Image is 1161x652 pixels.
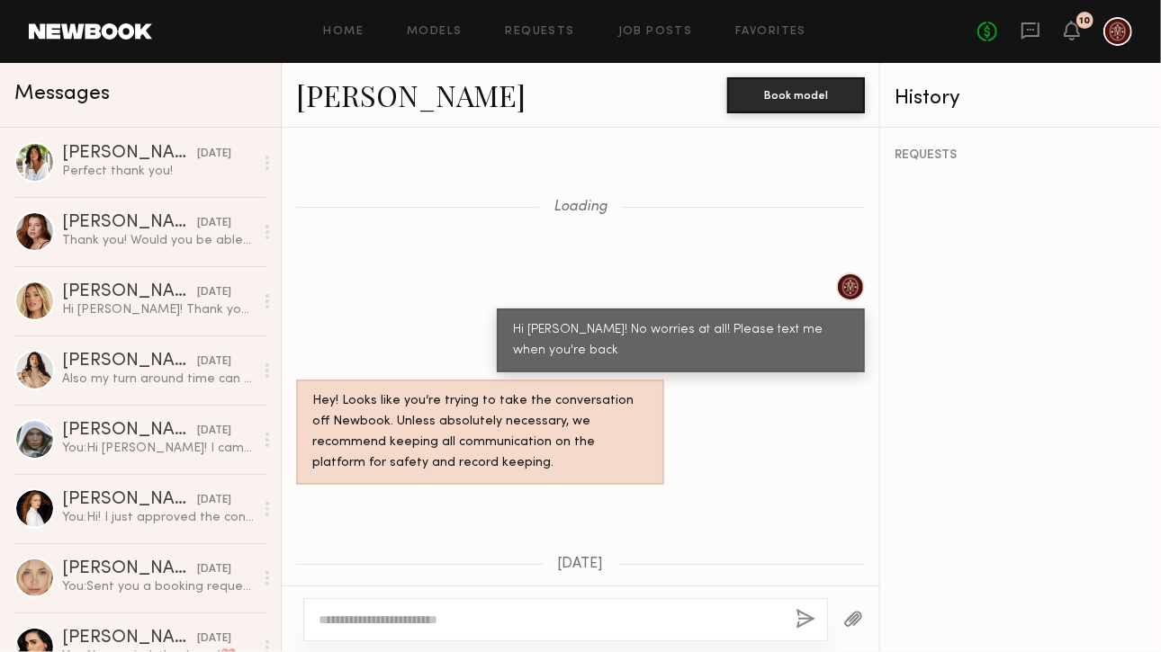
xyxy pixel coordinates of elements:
[62,509,254,526] div: You: Hi! I just approved the content, thank you!
[618,26,693,38] a: Job Posts
[62,422,197,440] div: [PERSON_NAME]
[895,88,1147,109] div: History
[62,232,254,249] div: Thank you! Would you be able to do $600 For both videos?
[62,560,197,578] div: [PERSON_NAME]
[1080,16,1091,26] div: 10
[727,86,865,102] a: Book model
[197,284,231,301] div: [DATE]
[727,77,865,113] button: Book model
[62,301,254,318] div: Hi [PERSON_NAME]! Thank you so much for reaching out. I’d absolutely love to work with you! My ra...
[312,391,648,474] div: Hey! Looks like you’re trying to take the conversation off Newbook. Unless absolutely necessary, ...
[62,491,197,509] div: [PERSON_NAME]
[513,320,849,362] div: Hi [PERSON_NAME]! No worries at all! Please text me when you're back
[62,163,254,180] div: Perfect thank you!
[197,215,231,232] div: [DATE]
[14,84,110,104] span: Messages
[506,26,575,38] a: Requests
[62,630,197,648] div: [PERSON_NAME]
[553,200,607,215] span: Loading
[62,283,197,301] div: [PERSON_NAME]
[197,353,231,371] div: [DATE]
[62,214,197,232] div: [PERSON_NAME]
[558,557,604,572] span: [DATE]
[62,578,254,595] div: You: Sent you a booking request, please accept
[62,440,254,457] div: You: Hi [PERSON_NAME]! I came across your portfolio and would love to partner with you for our je...
[407,26,462,38] a: Models
[197,492,231,509] div: [DATE]
[296,76,526,114] a: [PERSON_NAME]
[62,145,197,163] div: [PERSON_NAME]
[62,353,197,371] div: [PERSON_NAME]
[197,423,231,440] div: [DATE]
[197,561,231,578] div: [DATE]
[324,26,364,38] a: Home
[895,149,1147,162] div: REQUESTS
[197,146,231,163] div: [DATE]
[197,630,231,648] div: [DATE]
[735,26,806,38] a: Favorites
[62,371,254,388] div: Also my turn around time can be 3 days after receiving product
